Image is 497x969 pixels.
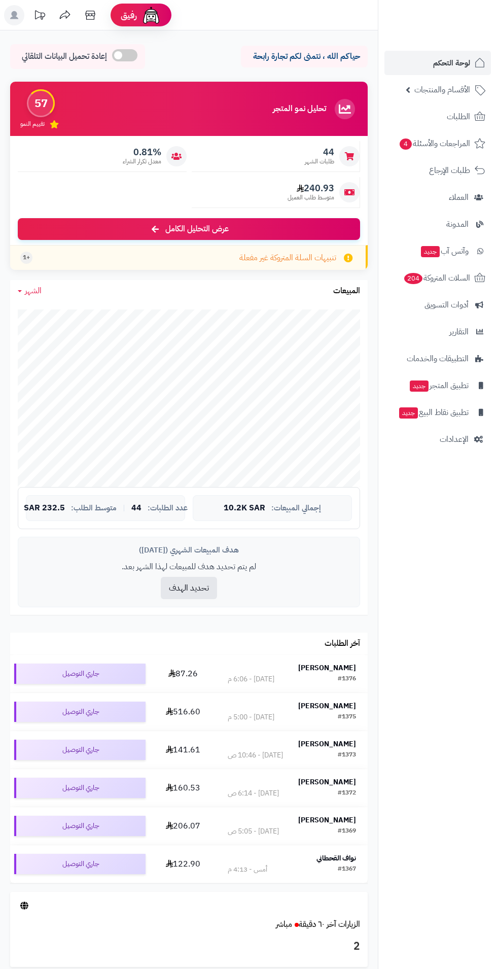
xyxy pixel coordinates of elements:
span: تقييم النمو [20,120,45,128]
span: الطلبات [447,110,470,124]
span: وآتس آب [420,244,469,258]
span: 0.81% [123,147,161,158]
span: لوحة التحكم [433,56,470,70]
strong: نواف القحطاني [316,853,356,863]
div: #1376 [338,674,356,684]
span: الإعدادات [440,432,469,446]
small: مباشر [276,918,292,930]
strong: [PERSON_NAME] [298,739,356,749]
div: [DATE] - 6:06 م [228,674,274,684]
span: +1 [23,253,30,262]
span: عرض التحليل الكامل [165,223,229,235]
div: جاري التوصيل [14,740,146,760]
td: 206.07 [150,807,216,845]
td: 122.90 [150,845,216,883]
span: الأقسام والمنتجات [414,83,470,97]
p: حياكم الله ، نتمنى لكم تجارة رابحة [248,51,360,62]
span: 240.93 [288,183,334,194]
td: 516.60 [150,693,216,731]
span: متوسط طلب العميل [288,193,334,202]
div: هدف المبيعات الشهري ([DATE]) [26,545,352,556]
span: متوسط الطلب: [71,504,117,512]
span: 204 [404,273,422,284]
div: [DATE] - 6:14 ص [228,788,279,799]
span: | [123,504,125,512]
span: رفيق [121,9,137,21]
span: طلبات الإرجاع [429,163,470,178]
span: إجمالي المبيعات: [271,504,321,512]
a: عرض التحليل الكامل [18,218,360,240]
div: [DATE] - 5:05 ص [228,826,279,837]
span: المراجعات والأسئلة [399,136,470,151]
div: #1367 [338,864,356,875]
span: الشهر [25,285,42,297]
span: 232.5 SAR [24,504,65,513]
span: السلات المتروكة [403,271,470,285]
a: التطبيقات والخدمات [384,347,491,371]
span: أدوات التسويق [424,298,469,312]
div: جاري التوصيل [14,702,146,722]
span: طلبات الشهر [305,157,334,166]
a: تطبيق نقاط البيعجديد [384,400,491,425]
span: إعادة تحميل البيانات التلقائي [22,51,107,62]
button: تحديد الهدف [161,577,217,599]
span: 4 [400,139,412,150]
a: المدونة [384,212,491,236]
a: تحديثات المنصة [27,5,52,28]
span: التقارير [449,325,469,339]
div: #1375 [338,712,356,722]
div: جاري التوصيل [14,778,146,798]
a: السلات المتروكة204 [384,266,491,290]
span: جديد [399,407,418,419]
span: جديد [421,246,440,257]
span: معدل تكرار الشراء [123,157,161,166]
a: لوحة التحكم [384,51,491,75]
a: المراجعات والأسئلة4 [384,131,491,156]
div: جاري التوصيل [14,664,146,684]
span: تطبيق نقاط البيع [398,405,469,420]
span: التطبيقات والخدمات [407,352,469,366]
img: ai-face.png [141,5,161,25]
a: الشهر [18,285,42,297]
td: 160.53 [150,769,216,807]
h3: المبيعات [333,287,360,296]
img: logo-2.png [428,28,487,50]
strong: [PERSON_NAME] [298,663,356,673]
div: #1372 [338,788,356,799]
div: #1369 [338,826,356,837]
div: [DATE] - 10:46 ص [228,750,283,760]
p: لم يتم تحديد هدف للمبيعات لهذا الشهر بعد. [26,561,352,573]
div: جاري التوصيل [14,854,146,874]
a: التقارير [384,320,491,344]
a: وآتس آبجديد [384,239,491,263]
span: عدد الطلبات: [148,504,188,512]
a: الطلبات [384,105,491,129]
a: أدوات التسويق [384,293,491,317]
div: جاري التوصيل [14,816,146,836]
div: أمس - 4:13 م [228,864,267,875]
span: تطبيق المتجر [409,378,469,393]
span: 10.2K SAR [224,504,265,513]
td: 87.26 [150,655,216,693]
span: تنبيهات السلة المتروكة غير مفعلة [239,252,336,264]
span: 44 [305,147,334,158]
strong: [PERSON_NAME] [298,815,356,825]
span: المدونة [446,217,469,231]
div: [DATE] - 5:00 م [228,712,274,722]
strong: [PERSON_NAME] [298,701,356,711]
span: جديد [410,380,429,392]
span: 44 [131,504,141,513]
a: تطبيق المتجرجديد [384,373,491,398]
h3: آخر الطلبات [325,639,360,648]
td: 141.61 [150,731,216,769]
a: طلبات الإرجاع [384,158,491,183]
h3: 2 [18,938,360,955]
h3: تحليل نمو المتجر [273,105,326,114]
strong: [PERSON_NAME] [298,777,356,787]
a: الإعدادات [384,427,491,452]
div: #1373 [338,750,356,760]
a: العملاء [384,185,491,210]
span: العملاء [449,190,469,204]
a: الزيارات آخر ٦٠ دقيقةمباشر [276,918,360,930]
